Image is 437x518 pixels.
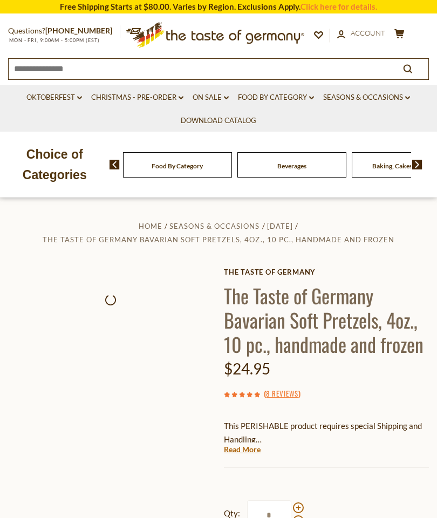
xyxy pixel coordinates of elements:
[152,162,203,170] a: Food By Category
[224,444,261,455] a: Read More
[412,160,422,169] img: next arrow
[323,92,410,104] a: Seasons & Occasions
[139,222,162,230] a: Home
[43,235,394,244] a: The Taste of Germany Bavarian Soft Pretzels, 4oz., 10 pc., handmade and frozen
[224,359,270,378] span: $24.95
[264,388,301,399] span: ( )
[26,92,82,104] a: Oktoberfest
[224,419,429,446] p: This PERISHABLE product requires special Shipping and Handling
[8,24,120,38] p: Questions?
[8,37,100,43] span: MON - FRI, 9:00AM - 5:00PM (EST)
[224,283,429,356] h1: The Taste of Germany Bavarian Soft Pretzels, 4oz., 10 pc., handmade and frozen
[337,28,385,39] a: Account
[351,29,385,37] span: Account
[45,26,112,35] a: [PHONE_NUMBER]
[224,268,429,276] a: The Taste of Germany
[181,115,256,127] a: Download Catalog
[267,222,293,230] a: [DATE]
[110,160,120,169] img: previous arrow
[301,2,377,11] a: Click here for details.
[238,92,314,104] a: Food By Category
[91,92,183,104] a: Christmas - PRE-ORDER
[169,222,260,230] a: Seasons & Occasions
[277,162,306,170] a: Beverages
[193,92,229,104] a: On Sale
[266,388,298,400] a: 8 Reviews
